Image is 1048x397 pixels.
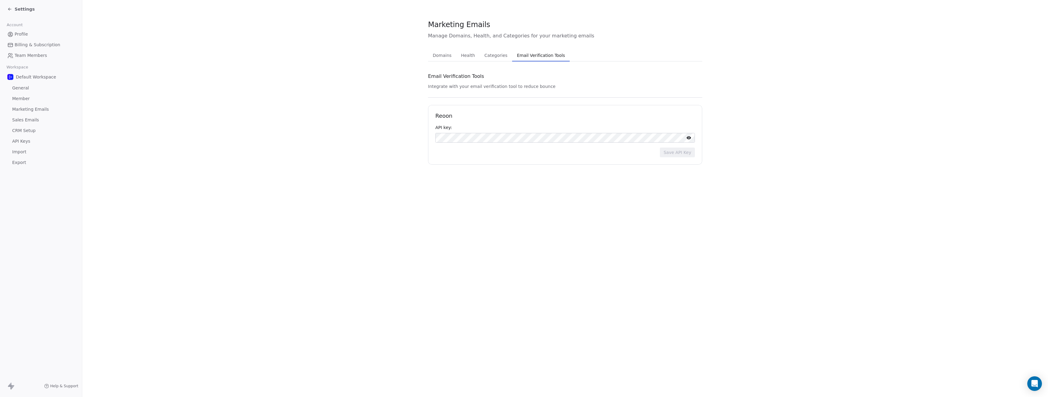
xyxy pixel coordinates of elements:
span: Integrate with your email verification tool to reduce bounce [428,84,555,89]
span: Export [12,159,26,166]
span: Categories [482,51,510,60]
span: Profile [15,31,28,37]
span: Workspace [4,63,31,72]
a: API Keys [5,136,77,146]
h1: Reoon [435,112,695,120]
span: General [12,85,29,91]
span: Marketing Emails [12,106,49,113]
a: Team Members [5,50,77,61]
a: Marketing Emails [5,104,77,114]
div: API key: [435,124,695,131]
div: Open Intercom Messenger [1027,376,1042,391]
span: Account [4,20,25,30]
span: Sales Emails [12,117,39,123]
span: Help & Support [50,384,78,388]
span: Billing & Subscription [15,42,60,48]
span: API Keys [12,138,30,145]
span: Marketing Emails [428,20,490,29]
span: Team Members [15,52,47,59]
a: Import [5,147,77,157]
span: Health [458,51,477,60]
span: Email Verification Tools [428,73,484,80]
span: Domains [430,51,454,60]
span: Member [12,96,30,102]
span: Default Workspace [16,74,56,80]
a: Member [5,94,77,104]
a: Billing & Subscription [5,40,77,50]
span: Email Verification Tools [515,51,568,60]
a: Help & Support [44,384,78,388]
a: General [5,83,77,93]
span: Import [12,149,26,155]
img: callfluent_ai_logo.png [7,74,13,80]
span: Manage Domains, Health, and Categories for your marketing emails [428,32,702,40]
a: Profile [5,29,77,39]
a: Export [5,158,77,168]
a: Sales Emails [5,115,77,125]
button: Save API Key [660,148,695,157]
span: CRM Setup [12,127,36,134]
a: Settings [7,6,35,12]
a: CRM Setup [5,126,77,136]
span: Settings [15,6,35,12]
